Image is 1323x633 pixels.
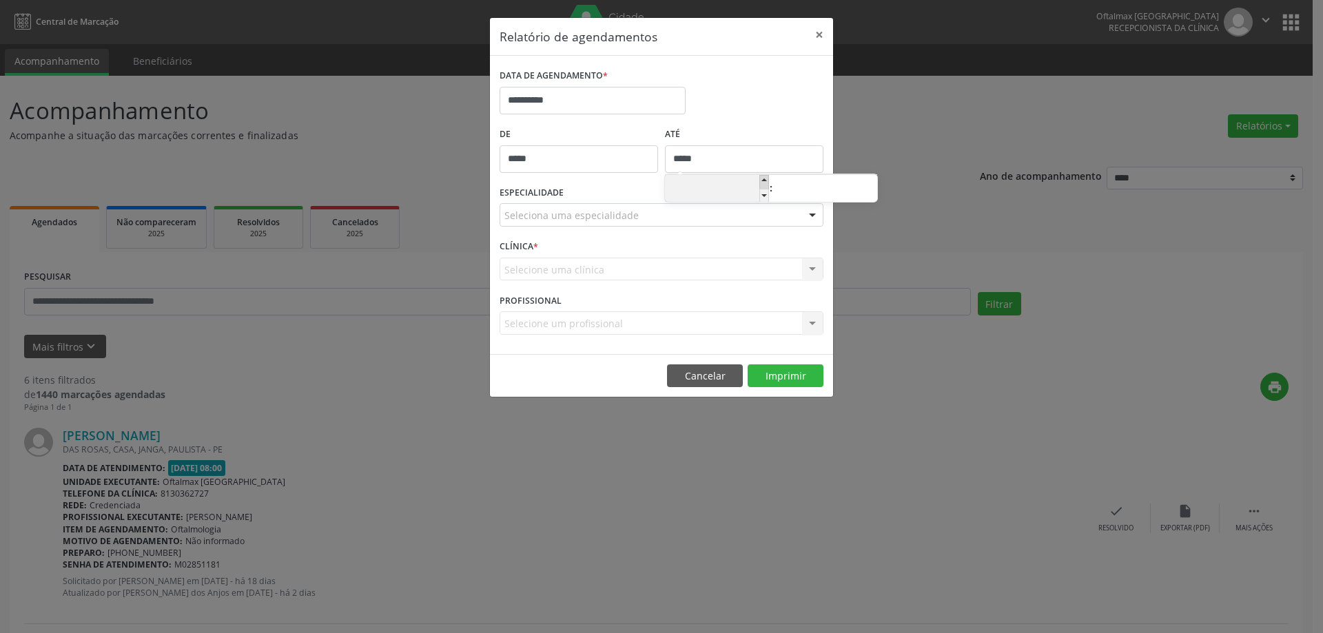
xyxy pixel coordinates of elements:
span: Seleciona uma especialidade [504,208,639,222]
label: DATA DE AGENDAMENTO [500,65,608,87]
h5: Relatório de agendamentos [500,28,657,45]
span: : [769,174,773,202]
input: Minute [773,176,877,203]
button: Close [806,18,833,52]
label: PROFISSIONAL [500,290,562,311]
label: ATÉ [665,124,823,145]
label: De [500,124,658,145]
input: Hour [665,176,769,203]
label: ESPECIALIDADE [500,183,564,204]
button: Cancelar [667,364,743,388]
label: CLÍNICA [500,236,538,258]
button: Imprimir [748,364,823,388]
